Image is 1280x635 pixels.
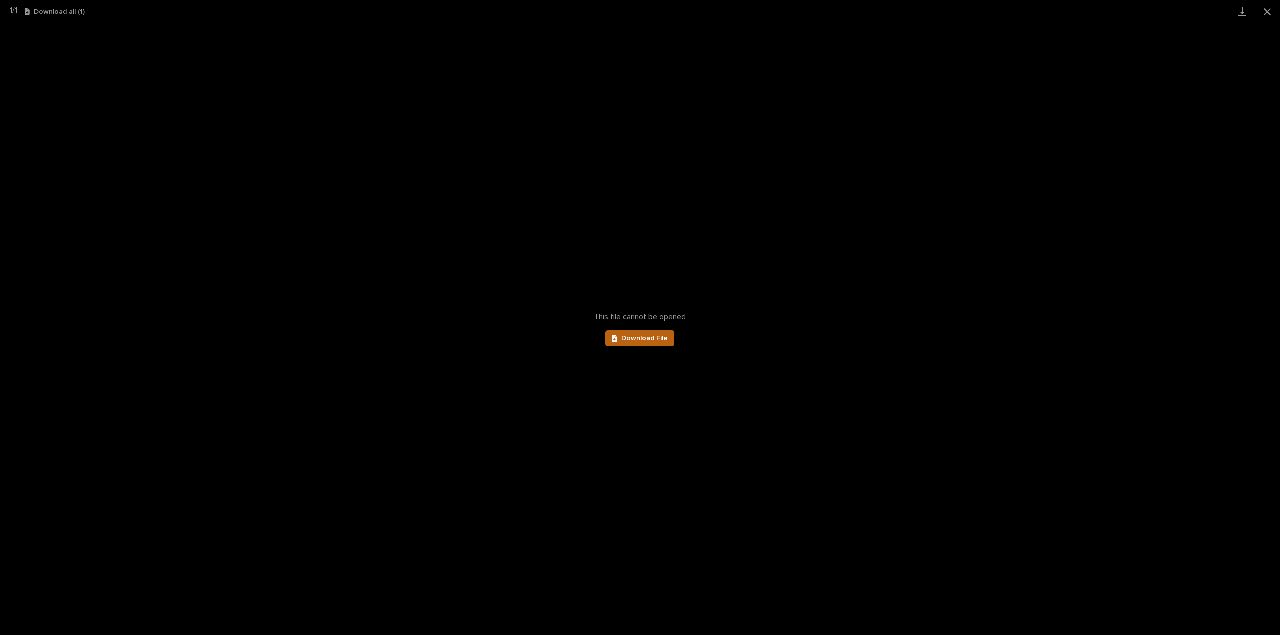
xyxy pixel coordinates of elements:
span: 1 [10,6,12,14]
span: This file cannot be opened [594,312,686,322]
span: 1 [15,6,17,14]
span: Download File [621,335,668,342]
a: Download File [605,330,674,346]
button: Download all (1) [25,8,85,15]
